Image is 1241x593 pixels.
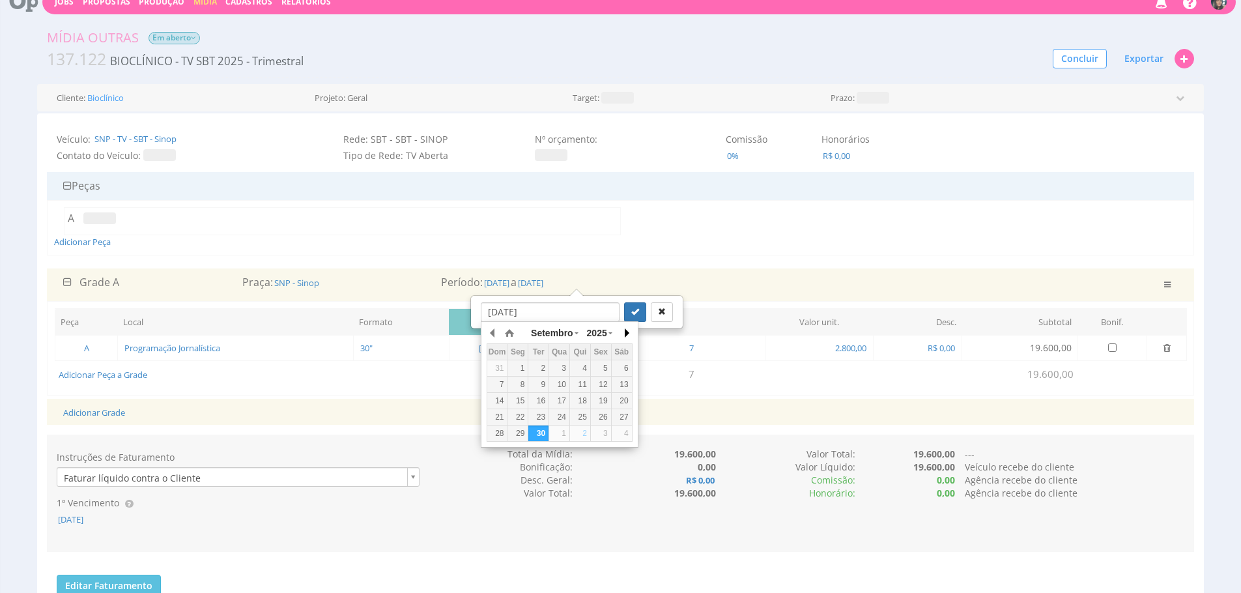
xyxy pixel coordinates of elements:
div: Total da Mídia: [429,448,573,461]
label: Comissão [726,133,767,146]
label: Prazo: [831,94,855,102]
b: R$ 0,00 [685,474,716,486]
div: 6 [612,363,632,374]
th: Sáb [611,344,632,360]
div: 31 [487,363,507,374]
div: 7 [487,379,507,390]
b: 0,00 [937,487,955,499]
div: 26 [591,412,611,423]
label: Nº orçamento: [535,133,597,146]
div: 28 [487,428,507,439]
span: Geral [347,94,367,102]
div: 27 [612,412,632,423]
label: Veículo: [57,133,91,146]
div: Desc. Geral: [429,474,573,487]
div: Valor Total: [716,448,855,461]
th: Desc. [874,308,962,335]
input: Data de Término [481,302,620,322]
td: 19.600,00 [962,360,1077,388]
span: 137.122 [47,48,106,70]
label: Cliente: [57,94,85,102]
th: Bonif. [1077,308,1147,335]
span: SNP - TV - SBT - Sinop [93,133,316,145]
div: 1 [507,363,528,374]
span: Esta data será utilizada como base para gerar as faturas! [122,497,137,509]
div: 29 [507,428,528,439]
div: 25 [570,412,590,423]
div: 8 [507,379,528,390]
span: Comissão [811,474,853,486]
div: 4 [612,428,632,439]
div: 11 [570,379,590,390]
label: Projeto: [315,94,345,102]
b: 19.600,00 [913,448,955,460]
div: Agência recebe do cliente [955,474,1194,487]
div: 22 [507,412,528,423]
td: 7 [618,360,765,388]
span: [DATE] [57,513,85,525]
div: Peças [53,179,1188,194]
div: 18 [570,396,590,407]
div: --- [955,448,1194,461]
span: [DATE] [517,277,545,289]
th: Qui [570,344,591,360]
span: [DATE] [478,342,506,354]
div: Início [449,309,533,335]
span: Adicionar Peça [54,236,111,248]
label: 1º Vencimento [57,497,119,510]
th: Dom [487,344,507,360]
th: Subtotal [962,308,1077,335]
div: 10 [549,379,569,390]
b: 19.600,00 [913,461,955,473]
b: 19.600,00 [674,448,716,460]
div: 2 [528,363,549,374]
div: Agência recebe do cliente [955,487,1194,500]
span: R$ 0,00 [926,342,956,354]
label: Instruções de Faturamento [57,451,175,464]
div: 19 [591,396,611,407]
div: 3 [591,428,611,439]
th: Formato [354,308,449,335]
div: 12 [591,379,611,390]
a: Adicionar Peça a Grade [59,369,147,381]
th: Qua [549,344,570,360]
b: 0,00 [698,461,716,473]
span: A [83,342,91,354]
label: Tipo de Rede: [343,149,403,162]
div: Valor Total: [429,487,573,500]
div: 9 [528,379,549,390]
label: Honorários [821,133,870,146]
div: 30 [528,428,549,439]
div: 1 [549,428,569,439]
div: Bonificação: [429,461,573,474]
a: Faturar líquido contra o Cliente [57,467,420,487]
div: Veículo recebe do cliente [955,461,1194,474]
label: Rede: [343,133,368,146]
span: Em aberto [149,32,200,44]
span: TV Aberta [406,149,448,162]
span: R$ 0,00 [821,150,851,162]
label: Target: [573,94,599,102]
div: : [716,474,855,487]
th: Local [118,308,354,335]
div: 14 [487,396,507,407]
div: 4 [570,363,590,374]
b: 19.600,00 [674,487,716,499]
span: SBT - SBT - SINOP [371,133,448,145]
button: Exportar [1116,48,1172,70]
div: 5 [591,363,611,374]
span: SNP - Sinop [273,277,321,289]
div: 23 [528,412,549,423]
span: Exportar [1124,52,1163,65]
span: 7 [688,342,695,354]
span: 2.800,00 [834,342,868,354]
div: 15 [507,396,528,407]
div: 20 [612,396,632,407]
span: 2025 [587,328,607,338]
span: Grade A [79,275,119,289]
td: 19.600,00 [962,335,1077,360]
div: 13 [612,379,632,390]
span: Setembro [531,328,573,338]
span: Faturar líquido contra o Cliente [57,468,402,488]
a: Bioclínico [87,94,124,102]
